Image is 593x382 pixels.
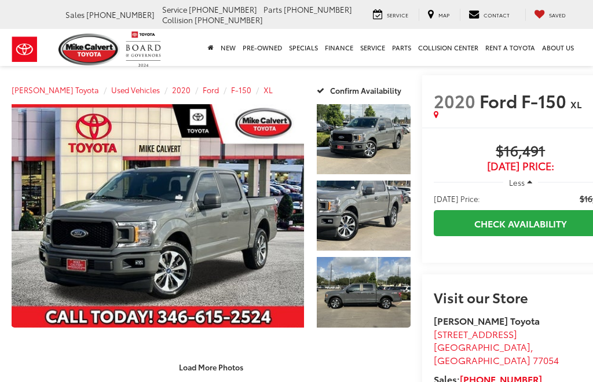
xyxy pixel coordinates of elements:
span: Collision [162,14,193,25]
span: Service [162,4,187,14]
span: [PHONE_NUMBER] [189,4,257,14]
a: Expand Photo 1 [317,104,411,174]
a: Expand Photo 3 [317,257,411,327]
a: Expand Photo 2 [317,181,411,251]
span: [STREET_ADDRESS] [434,327,517,340]
span: XL [570,97,581,111]
span: Confirm Availability [330,85,401,95]
img: 2020 Ford F-150 XL [9,104,307,328]
span: 77054 [533,353,559,366]
a: Contact [460,9,518,21]
span: Ford F-150 [479,88,570,113]
img: 2020 Ford F-150 XL [316,256,412,328]
button: Confirm Availability [310,80,411,100]
a: 2020 [172,85,191,95]
a: Collision Center [415,29,482,66]
span: Service [387,11,408,19]
span: [PHONE_NUMBER] [195,14,263,25]
img: 2020 Ford F-150 XL [316,104,412,175]
span: Parts [263,4,282,14]
span: Sales [65,9,85,20]
img: 2020 Ford F-150 XL [316,180,412,252]
span: Less [509,177,525,188]
a: About Us [539,29,577,66]
span: Saved [549,11,566,19]
a: New [217,29,239,66]
span: [PHONE_NUMBER] [86,9,155,20]
a: Map [419,9,458,21]
a: My Saved Vehicles [525,9,574,21]
button: Less [503,172,538,193]
a: F-150 [231,85,251,95]
a: Home [204,29,217,66]
a: Rent a Toyota [482,29,539,66]
a: Service [357,29,389,66]
span: [GEOGRAPHIC_DATA] [434,353,530,366]
a: Specials [285,29,321,66]
a: Parts [389,29,415,66]
a: Finance [321,29,357,66]
strong: [PERSON_NAME] Toyota [434,314,540,327]
a: [STREET_ADDRESS] [GEOGRAPHIC_DATA],[GEOGRAPHIC_DATA] 77054 [434,327,559,367]
button: Load More Photos [171,357,251,377]
a: Ford [203,85,219,95]
a: Service [364,9,417,21]
a: Used Vehicles [111,85,160,95]
img: Mike Calvert Toyota [58,34,120,65]
span: [PHONE_NUMBER] [284,4,352,14]
span: Contact [484,11,510,19]
a: [PERSON_NAME] Toyota [12,85,99,95]
a: XL [263,85,273,95]
span: 2020 [434,88,475,113]
a: Pre-Owned [239,29,285,66]
span: Map [438,11,449,19]
span: [DATE] Price: [434,193,480,204]
span: , [434,340,559,366]
span: [GEOGRAPHIC_DATA] [434,340,530,353]
a: Expand Photo 0 [12,104,304,328]
img: Toyota [3,31,46,68]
